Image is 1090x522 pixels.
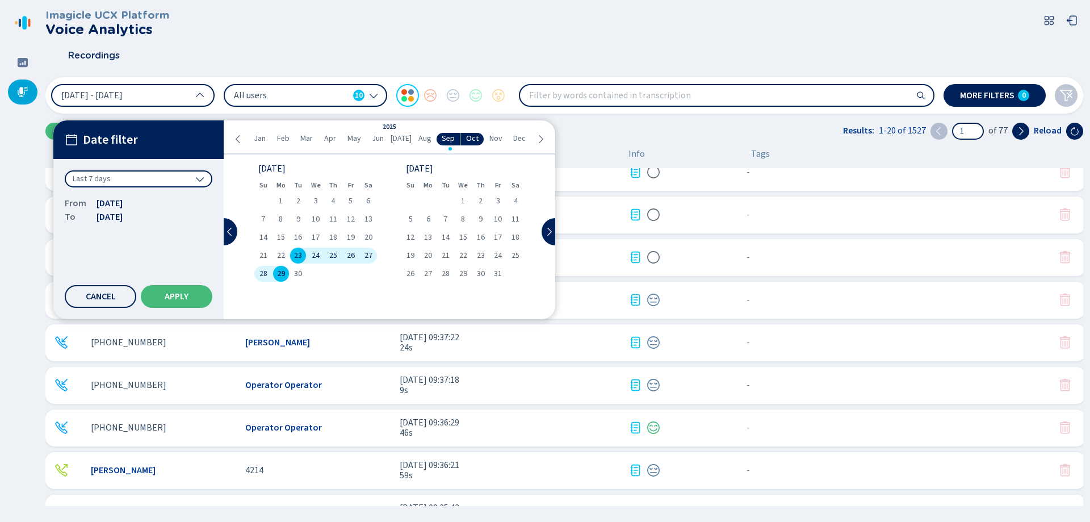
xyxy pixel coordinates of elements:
span: 1 [279,197,283,205]
span: No tags assigned [747,167,750,177]
div: Transcription available [628,250,642,264]
abbr: Sunday [259,181,267,189]
div: Thu Sep 04 2025 [325,193,342,209]
span: 15 [277,233,285,241]
div: Wed Oct 08 2025 [454,211,472,227]
abbr: Tuesday [294,181,302,189]
span: 26 [406,270,414,278]
span: 18 [512,233,519,241]
span: No tags assigned [747,337,750,348]
span: 9 [479,215,483,223]
div: Tue Oct 21 2025 [437,248,455,264]
span: 4 [514,197,518,205]
span: 23 [477,252,485,260]
div: Transcription available [628,293,642,307]
div: Wed Oct 29 2025 [454,266,472,282]
div: Tue Sep 16 2025 [290,229,307,245]
h3: Imagicle UCX Platform [45,9,169,22]
div: Transcription available [628,336,642,349]
div: Sat Sep 06 2025 [359,193,377,209]
div: Positive sentiment [647,421,660,435]
div: Fri Oct 03 2025 [489,193,507,209]
span: 2 [296,197,300,205]
span: 6 [426,215,430,223]
div: Sat Oct 18 2025 [507,229,525,245]
span: 12 [347,215,355,223]
span: Dec [513,134,526,143]
div: Wed Sep 03 2025 [307,193,325,209]
span: Mar [300,134,313,143]
span: 22 [459,252,467,260]
div: Mon Sep 15 2025 [272,229,290,245]
span: 2 [479,197,483,205]
div: Wed Sep 24 2025 [307,248,325,264]
div: Mon Oct 20 2025 [420,248,437,264]
div: Tue Oct 14 2025 [437,229,455,245]
svg: chevron-left [225,227,234,236]
span: 29 [459,270,467,278]
button: Your role doesn't allow you to delete this conversation [1058,250,1072,264]
svg: trash-fill [1058,336,1072,349]
button: Your role doesn't allow you to delete this conversation [1058,463,1072,477]
div: Thu Oct 09 2025 [472,211,489,227]
div: Tue Sep 09 2025 [290,211,307,227]
div: Sat Sep 13 2025 [359,211,377,227]
span: [DATE] - [DATE] [61,91,123,100]
div: Fri Oct 10 2025 [489,211,507,227]
button: Upload [45,123,122,140]
div: Wed Oct 01 2025 [454,193,472,209]
div: Thu Sep 25 2025 [325,248,342,264]
span: From [65,197,87,210]
div: Sat Oct 25 2025 [507,248,525,264]
abbr: Saturday [364,181,372,189]
span: 25 [329,252,337,260]
button: Your role doesn't allow you to delete this conversation [1058,293,1072,307]
svg: chevron-left [234,135,243,144]
span: 21 [442,252,450,260]
svg: telephone-outbound [54,463,68,477]
span: 6 [366,197,370,205]
span: 22 [277,252,285,260]
div: 2025 [383,124,396,131]
svg: icon-emoji-neutral [647,378,660,392]
svg: chevron-right [1016,127,1025,136]
button: Previous page [930,123,948,140]
div: Fri Oct 24 2025 [489,248,507,264]
svg: box-arrow-left [1066,15,1078,26]
span: No tags assigned [747,295,750,305]
div: Mon Oct 13 2025 [420,229,437,245]
span: May [347,134,361,143]
div: Sun Sep 07 2025 [254,211,272,227]
span: 3 [314,197,318,205]
div: Mon Sep 29 2025 [272,266,290,282]
div: Mon Oct 06 2025 [420,211,437,227]
span: 27 [364,252,372,260]
div: Transcription available [628,208,642,222]
span: 28 [442,270,450,278]
span: To [65,210,87,224]
svg: icon-emoji-neutral [647,463,660,477]
svg: chevron-right [544,227,554,236]
div: Mon Oct 27 2025 [420,266,437,282]
span: No tags assigned [747,210,750,220]
div: Tue Sep 23 2025 [290,248,307,264]
svg: journal-text [628,165,642,179]
span: 0 [1022,91,1026,100]
svg: trash-fill [1058,378,1072,392]
svg: icon-emoji-silent [647,208,660,222]
span: Date filter [83,133,138,147]
span: Reload [1034,126,1062,136]
button: Reload the current page [1066,123,1083,140]
span: 27 [424,270,432,278]
div: Thu Oct 30 2025 [472,266,489,282]
span: 30 [294,270,302,278]
div: Mon Sep 08 2025 [272,211,290,227]
span: 26 [347,252,355,260]
div: Transcription available [628,165,642,179]
abbr: Tuesday [442,181,450,189]
svg: mic-fill [17,86,28,98]
span: 24 [312,252,320,260]
span: 29 [277,270,285,278]
span: 18 [329,233,337,241]
span: 19 [406,252,414,260]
